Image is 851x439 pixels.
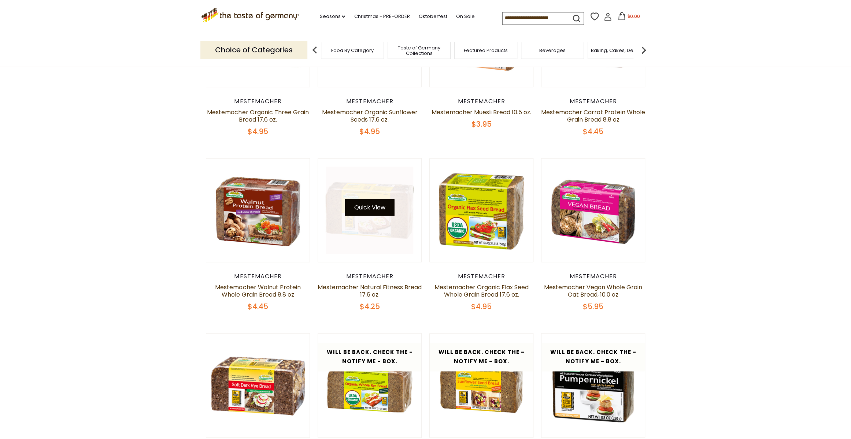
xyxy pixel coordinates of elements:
[583,301,603,312] span: $5.95
[583,126,603,137] span: $4.45
[206,334,310,437] img: Mestemacher
[319,12,345,21] a: Seasons
[432,108,531,116] a: Mestemacher Muesli Bread 10.5 oz.
[345,199,394,216] button: Quick View
[359,126,380,137] span: $4.95
[206,273,310,280] div: Mestemacher
[541,98,645,105] div: Mestemacher
[322,108,417,124] a: Mestemacher Organic Sunflower Seeds 17.6 oz.
[541,159,645,262] img: Mestemacher
[318,273,422,280] div: Mestemacher
[418,12,447,21] a: Oktoberfest
[591,48,648,53] a: Baking, Cakes, Desserts
[539,48,566,53] a: Beverages
[456,12,474,21] a: On Sale
[207,108,308,124] a: Mestemacher Organic Three Grain Bread 17.6 oz.
[429,273,534,280] div: Mestemacher
[331,48,374,53] a: Food By Category
[430,334,533,437] img: Mestemacher
[318,334,422,437] img: Mestemacher
[541,334,645,437] img: Mestemacher
[464,48,508,53] a: Featured Products
[318,98,422,105] div: Mestemacher
[359,301,380,312] span: $4.25
[429,98,534,105] div: Mestemacher
[248,126,268,137] span: $4.95
[390,45,448,56] a: Taste of Germany Collections
[318,283,422,299] a: Mestemacher Natural Fitness Bread 17.6 oz.
[636,43,651,57] img: next arrow
[544,283,642,299] a: Mestemacher Vegan Whole Grain Oat Bread, 10.0 oz
[215,283,300,299] a: Mestemacher Walnut Protein Whole Grain Bread 8.8 oz
[541,273,645,280] div: Mestemacher
[206,159,310,262] img: Mestemacher
[354,12,410,21] a: Christmas - PRE-ORDER
[471,119,492,129] span: $3.95
[206,98,310,105] div: Mestemacher
[434,283,529,299] a: Mestemacher Organic Flax Seed Whole Grain Bread 17.6 oz.
[248,301,268,312] span: $4.45
[627,13,640,19] span: $0.00
[307,43,322,57] img: previous arrow
[471,301,492,312] span: $4.95
[200,41,307,59] p: Choice of Categories
[613,12,644,23] button: $0.00
[541,108,645,124] a: Mestemacher Carrot Protein Whole Grain Bread 8.8 oz
[318,159,422,262] img: Mestemacher
[430,159,533,262] img: Mestemacher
